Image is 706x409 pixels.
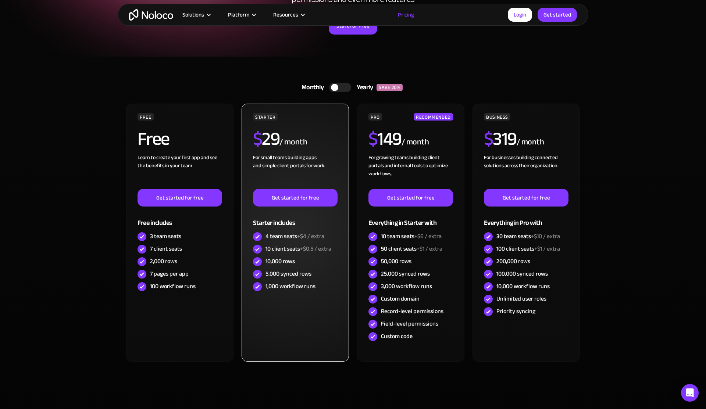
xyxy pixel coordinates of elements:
div: 10,000 workflow runs [496,282,550,290]
div: Field-level permissions [381,320,438,328]
div: Priority syncing [496,307,535,315]
div: Everything in Starter with [368,207,453,230]
div: 100 client seats [496,245,560,253]
span: +$1 / extra [417,243,442,254]
div: 50,000 rows [381,257,411,265]
a: Get started for free [368,189,453,207]
div: 7 client seats [150,245,182,253]
span: +$0.5 / extra [300,243,331,254]
span: +$4 / extra [297,231,324,242]
div: Starter includes [253,207,338,230]
div: 1,000 workflow runs [265,282,315,290]
div: Resources [273,10,298,19]
div: 200,000 rows [496,257,530,265]
div: Platform [228,10,249,19]
div: 100,000 synced rows [496,270,548,278]
div: / month [279,136,307,148]
h2: 29 [253,130,280,148]
div: / month [517,136,544,148]
div: Unlimited user roles [496,295,546,303]
div: Monthly [292,82,329,93]
div: 4 team seats [265,232,324,240]
a: Get started for free [484,189,568,207]
div: Free includes [138,207,222,230]
div: For small teams building apps and simple client portals for work. ‍ [253,154,338,189]
div: Solutions [173,10,219,19]
div: 30 team seats [496,232,560,240]
div: Custom code [381,332,413,340]
div: BUSINESS [484,113,510,121]
div: For businesses building connected solutions across their organization. ‍ [484,154,568,189]
div: 50 client seats [381,245,442,253]
div: Resources [264,10,313,19]
div: 100 workflow runs [150,282,196,290]
div: 10 team seats [381,232,442,240]
div: Yearly [351,82,377,93]
h2: 149 [368,130,402,148]
div: Open Intercom Messenger [681,384,699,402]
div: 25,000 synced rows [381,270,430,278]
div: 2,000 rows [150,257,177,265]
div: PRO [368,113,382,121]
h2: 319 [484,130,517,148]
div: 10 client seats [265,245,331,253]
div: RECOMMENDED [414,113,453,121]
span: +$1 / extra [534,243,560,254]
div: 3 team seats [150,232,181,240]
div: SAVE 20% [377,84,403,91]
h2: Free [138,130,170,148]
span: $ [484,122,493,156]
div: FREE [138,113,154,121]
div: / month [402,136,429,148]
span: +$6 / extra [414,231,442,242]
div: Learn to create your first app and see the benefits in your team ‍ [138,154,222,189]
div: STARTER [253,113,278,121]
a: Get started [538,8,577,22]
a: Get started for free [253,189,338,207]
span: $ [253,122,262,156]
div: Everything in Pro with [484,207,568,230]
div: 5,000 synced rows [265,270,311,278]
a: Pricing [389,10,423,19]
div: Solutions [182,10,204,19]
div: 3,000 workflow runs [381,282,432,290]
span: +$10 / extra [531,231,560,242]
div: Record-level permissions [381,307,443,315]
div: For growing teams building client portals and internal tools to optimize workflows. [368,154,453,189]
a: Login [508,8,532,22]
div: 10,000 rows [265,257,295,265]
span: $ [368,122,378,156]
div: Platform [219,10,264,19]
a: Get started for free [138,189,222,207]
div: Custom domain [381,295,420,303]
div: 7 pages per app [150,270,189,278]
a: home [129,9,173,21]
